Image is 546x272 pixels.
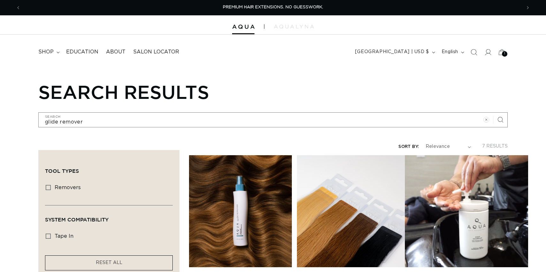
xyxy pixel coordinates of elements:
summary: System Compatibility (0 selected) [45,205,173,228]
span: tape in [55,234,73,239]
img: Aqua Hair Extensions [232,25,254,29]
summary: Tool Types (0 selected) [45,157,173,180]
a: Salon Locator [129,45,183,59]
a: RESET ALL [96,259,122,267]
h1: Search results [38,81,508,103]
span: Salon Locator [133,49,179,55]
button: Previous announcement [11,2,25,14]
span: Tool Types [45,168,79,174]
img: aqualyna.com [274,25,314,28]
span: RESET ALL [96,260,122,265]
summary: shop [34,45,62,59]
img: Hair Prep [405,155,528,267]
summary: Search [467,45,481,59]
span: English [442,49,458,55]
span: About [106,49,125,55]
span: 1 [504,51,505,57]
a: Education [62,45,102,59]
button: Clear search term [479,113,493,127]
img: Tape in Hair Extension Removers [297,155,420,267]
span: 7 results [482,144,508,148]
span: [GEOGRAPHIC_DATA] | USD $ [355,49,429,55]
button: Next announcement [521,2,535,14]
span: PREMIUM HAIR EXTENSIONS. NO GUESSWORK. [223,5,323,9]
button: Search [493,113,507,127]
a: About [102,45,129,59]
button: [GEOGRAPHIC_DATA] | USD $ [351,46,438,58]
span: Education [66,49,98,55]
button: English [438,46,467,58]
input: Search [39,113,507,127]
span: shop [38,49,54,55]
span: removers [55,185,81,190]
span: System Compatibility [45,217,109,222]
label: Sort by: [398,145,419,149]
